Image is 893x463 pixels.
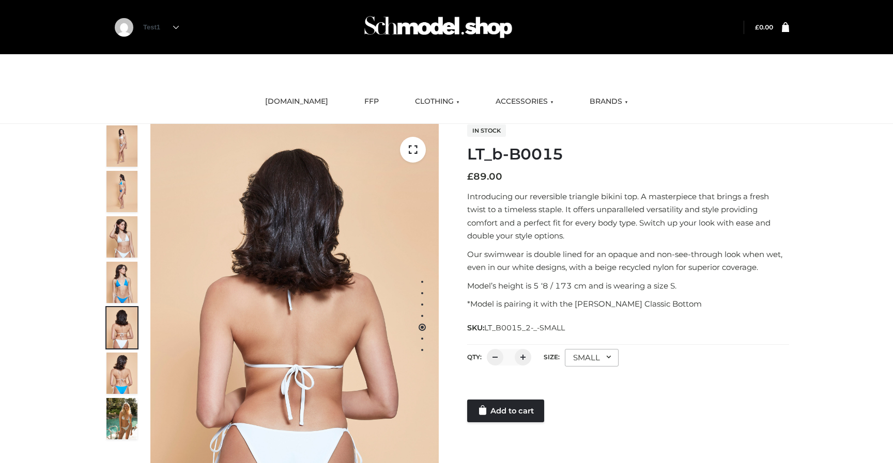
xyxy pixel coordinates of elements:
[467,190,789,243] p: Introducing our reversible triangle bikini top. A masterpiece that brings a fresh twist to a time...
[106,171,137,212] img: ArielClassicBikiniTop_CloudNine_AzureSky_OW114ECO_2-scaled.jpg
[467,279,789,293] p: Model’s height is 5 ‘8 / 173 cm and is wearing a size S.
[467,353,482,361] label: QTY:
[106,307,137,348] img: ArielClassicBikiniTop_CloudNine_AzureSky_OW114ECO_7-scaled.jpg
[755,23,759,31] span: £
[467,171,502,182] bdi: 89.00
[488,90,561,113] a: ACCESSORIES
[484,323,565,332] span: LT_B0015_2-_-SMALL
[467,322,566,334] span: SKU:
[467,124,506,137] span: In stock
[467,171,473,182] span: £
[467,248,789,274] p: Our swimwear is double lined for an opaque and non-see-through look when wet, even in our white d...
[361,7,516,47] img: Schmodel Admin 964
[582,90,636,113] a: BRANDS
[755,23,773,31] bdi: 0.00
[467,297,789,311] p: *Model is pairing it with the [PERSON_NAME] Classic Bottom
[257,90,336,113] a: [DOMAIN_NAME]
[106,262,137,303] img: ArielClassicBikiniTop_CloudNine_AzureSky_OW114ECO_4-scaled.jpg
[467,400,544,422] a: Add to cart
[106,353,137,394] img: ArielClassicBikiniTop_CloudNine_AzureSky_OW114ECO_8-scaled.jpg
[407,90,467,113] a: CLOTHING
[143,23,179,31] a: Test1
[467,145,789,164] h1: LT_b-B0015
[106,125,137,167] img: ArielClassicBikiniTop_CloudNine_AzureSky_OW114ECO_1-scaled.jpg
[544,353,560,361] label: Size:
[357,90,387,113] a: FFP
[106,398,137,439] img: Arieltop_CloudNine_AzureSky2.jpg
[106,216,137,258] img: ArielClassicBikiniTop_CloudNine_AzureSky_OW114ECO_3-scaled.jpg
[565,349,619,366] div: SMALL
[755,23,773,31] a: £0.00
